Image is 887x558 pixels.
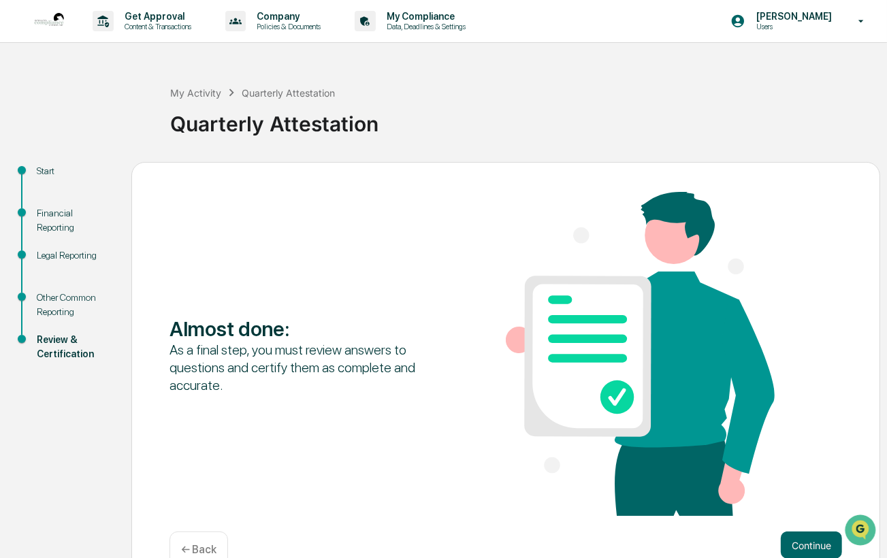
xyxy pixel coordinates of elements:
[242,87,335,99] div: Quarterly Attestation
[99,173,110,184] div: 🗄️
[8,166,93,191] a: 🖐️Preclearance
[27,171,88,185] span: Preclearance
[46,104,223,118] div: Start new chat
[14,29,248,50] p: How can we help?
[37,291,110,319] div: Other Common Reporting
[376,22,472,31] p: Data, Deadlines & Settings
[246,22,327,31] p: Policies & Documents
[8,192,91,216] a: 🔎Data Lookup
[96,230,165,241] a: Powered byPylon
[114,22,198,31] p: Content & Transactions
[33,5,65,37] img: logo
[14,173,25,184] div: 🖐️
[14,104,38,129] img: 1746055101610-c473b297-6a78-478c-a979-82029cc54cd1
[170,101,880,136] div: Quarterly Attestation
[170,87,221,99] div: My Activity
[37,206,110,235] div: Financial Reporting
[37,248,110,263] div: Legal Reporting
[114,11,198,22] p: Get Approval
[376,11,472,22] p: My Compliance
[37,164,110,178] div: Start
[112,171,169,185] span: Attestations
[14,199,25,210] div: 🔎
[135,231,165,241] span: Pylon
[27,197,86,211] span: Data Lookup
[181,543,216,556] p: ← Back
[93,166,174,191] a: 🗄️Attestations
[37,333,110,361] div: Review & Certification
[170,316,438,341] div: Almost done :
[231,108,248,125] button: Start new chat
[46,118,172,129] div: We're available if you need us!
[506,192,775,516] img: Almost done
[170,341,438,394] div: As a final step, you must review answers to questions and certify them as complete and accurate.
[246,11,327,22] p: Company
[745,11,839,22] p: [PERSON_NAME]
[745,22,839,31] p: Users
[843,513,880,550] iframe: Open customer support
